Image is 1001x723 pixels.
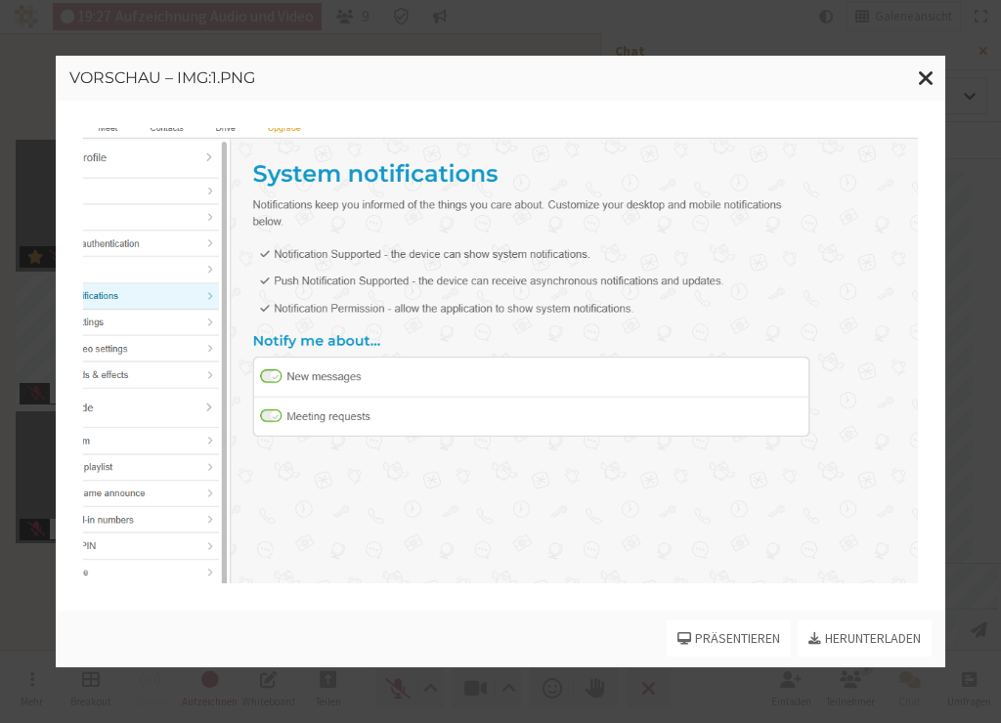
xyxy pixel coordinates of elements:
[83,128,918,583] img: img:1.png
[907,56,945,101] button: Fenster schließen
[667,620,791,657] button: Präsentieren
[798,620,932,657] a: Herunterladen
[69,69,932,87] h3: Vorschau – img:1.png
